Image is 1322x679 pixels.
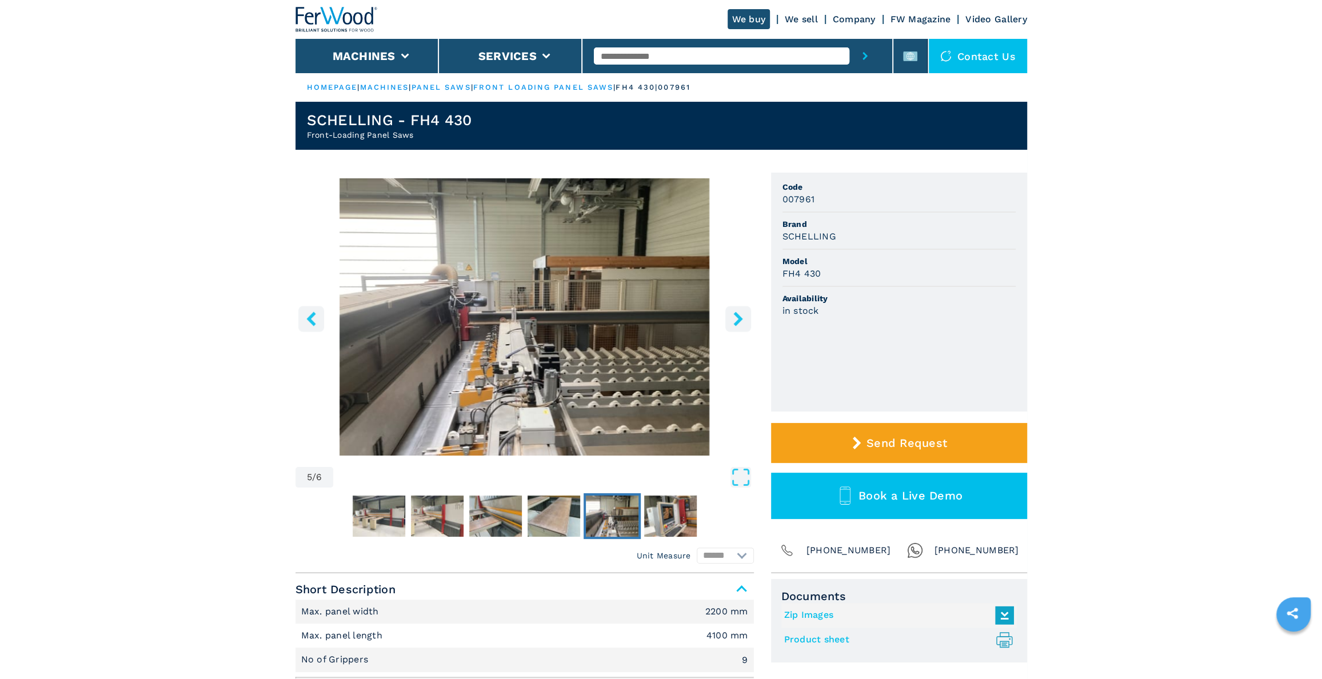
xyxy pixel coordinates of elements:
[411,496,464,537] img: 8595a6c42c708e9fd14e7f583af31b55
[307,111,472,129] h1: SCHELLING - FH4 430
[316,473,322,482] span: 6
[782,304,819,317] h3: in stock
[295,579,754,600] span: Short Description
[890,14,951,25] a: FW Magazine
[295,178,754,456] img: Front-Loading Panel Saws SCHELLING FH4 430
[782,230,836,243] h3: SCHELLING
[742,656,748,665] em: 9
[360,83,409,91] a: machines
[307,473,312,482] span: 5
[616,82,658,93] p: fh4 430 |
[782,267,821,280] h3: FH4 430
[613,83,616,91] span: |
[586,496,638,537] img: bb49468d04d45e8a5014edeb0fd1a1f6
[929,39,1027,73] div: Contact us
[782,181,1016,193] span: Code
[353,496,405,537] img: a9f9492f24ed1ba4ad36a58857880f68
[940,50,952,62] img: Contact us
[525,493,582,539] button: Go to Slide 4
[298,306,324,331] button: left-button
[858,489,962,502] span: Book a Live Demo
[771,473,1027,519] button: Book a Live Demo
[642,493,699,539] button: Go to Slide 6
[350,493,408,539] button: Go to Slide 1
[528,496,580,537] img: 16e980de3eb8c48024b3595a9376cbf0
[478,49,537,63] button: Services
[469,496,522,537] img: 5a980c64cfdf1d28ba925541086f886b
[725,306,751,331] button: right-button
[295,7,378,32] img: Ferwood
[301,605,382,618] p: Max. panel width
[467,493,524,539] button: Go to Slide 3
[658,82,690,93] p: 007961
[644,496,697,537] img: 270f82c5d99777554bef02804b6b8f7d
[781,589,1017,603] span: Documents
[965,14,1027,25] a: Video Gallery
[301,629,386,642] p: Max. panel length
[295,178,754,456] div: Go to Slide 5
[412,83,471,91] a: panel saws
[782,255,1016,267] span: Model
[307,129,472,141] h2: Front-Loading Panel Saws
[779,542,795,558] img: Phone
[784,630,1008,649] a: Product sheet
[706,631,748,640] em: 4100 mm
[907,542,923,558] img: Whatsapp
[728,9,770,29] a: We buy
[637,550,691,561] em: Unit Measure
[584,493,641,539] button: Go to Slide 5
[471,83,473,91] span: |
[806,542,891,558] span: [PHONE_NUMBER]
[473,83,613,91] a: front loading panel saws
[357,83,360,91] span: |
[866,436,947,450] span: Send Request
[307,83,358,91] a: HOMEPAGE
[409,83,411,91] span: |
[301,653,372,666] p: No of Grippers
[782,293,1016,304] span: Availability
[785,14,818,25] a: We sell
[312,473,316,482] span: /
[705,607,748,616] em: 2200 mm
[1273,628,1313,670] iframe: Chat
[849,39,881,73] button: submit-button
[782,193,815,206] h3: 007961
[784,606,1008,625] a: Zip Images
[409,493,466,539] button: Go to Slide 2
[782,218,1016,230] span: Brand
[1278,599,1307,628] a: sharethis
[333,49,396,63] button: Machines
[833,14,876,25] a: Company
[336,467,750,488] button: Open Fullscreen
[771,423,1027,463] button: Send Request
[295,493,754,539] nav: Thumbnail Navigation
[934,542,1019,558] span: [PHONE_NUMBER]
[295,600,754,672] div: Short Description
